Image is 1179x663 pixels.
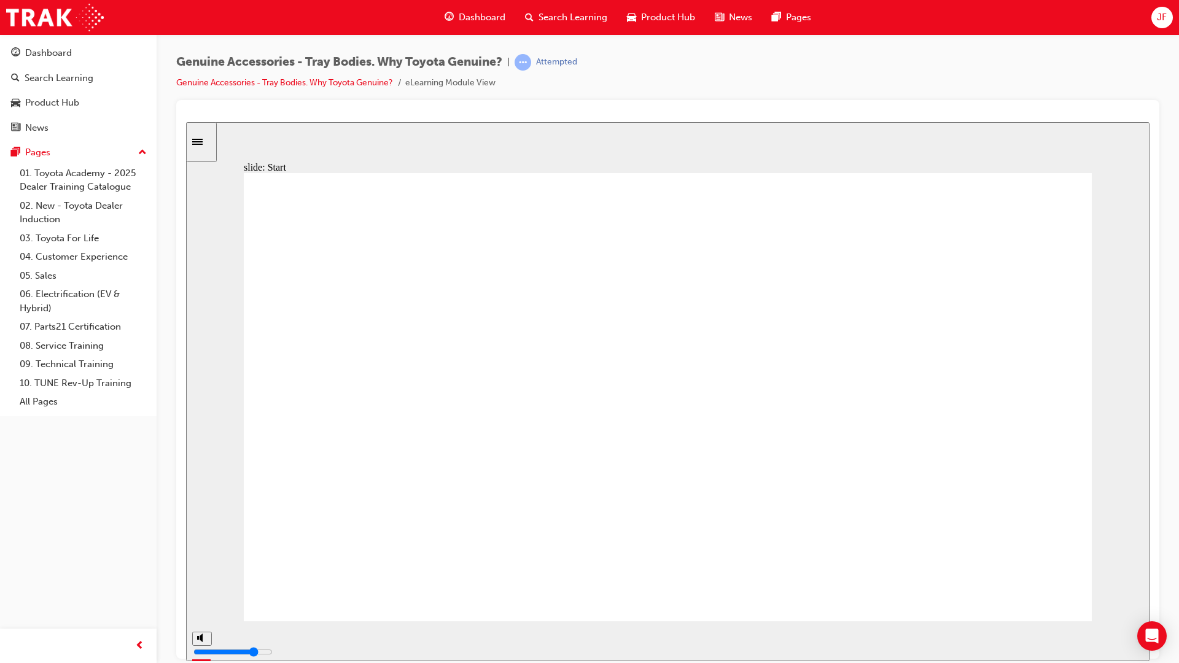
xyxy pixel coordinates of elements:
[5,39,152,141] button: DashboardSearch LearningProduct HubNews
[786,10,811,25] span: Pages
[705,5,762,30] a: news-iconNews
[15,247,152,266] a: 04. Customer Experience
[15,336,152,355] a: 08. Service Training
[15,317,152,336] a: 07. Parts21 Certification
[135,638,144,654] span: prev-icon
[1151,7,1173,28] button: JF
[15,285,152,317] a: 06. Electrification (EV & Hybrid)
[5,42,152,64] a: Dashboard
[627,10,636,25] span: car-icon
[7,525,87,535] input: volume
[6,4,104,31] img: Trak
[617,5,705,30] a: car-iconProduct Hub
[176,77,393,88] a: Genuine Accessories - Tray Bodies. Why Toyota Genuine?
[25,121,49,135] div: News
[176,55,502,69] span: Genuine Accessories - Tray Bodies. Why Toyota Genuine?
[11,123,20,134] span: news-icon
[15,266,152,285] a: 05. Sales
[11,98,20,109] span: car-icon
[515,5,617,30] a: search-iconSearch Learning
[5,141,152,164] button: Pages
[5,117,152,139] a: News
[762,5,821,30] a: pages-iconPages
[15,374,152,393] a: 10. TUNE Rev-Up Training
[729,10,752,25] span: News
[435,5,515,30] a: guage-iconDashboard
[539,10,607,25] span: Search Learning
[25,145,50,160] div: Pages
[5,67,152,90] a: Search Learning
[536,56,577,68] div: Attempted
[15,164,152,196] a: 01. Toyota Academy - 2025 Dealer Training Catalogue
[25,71,93,85] div: Search Learning
[15,392,152,411] a: All Pages
[772,10,781,25] span: pages-icon
[25,46,72,60] div: Dashboard
[11,147,20,158] span: pages-icon
[15,196,152,229] a: 02. New - Toyota Dealer Induction
[25,96,79,110] div: Product Hub
[6,499,25,539] div: misc controls
[11,48,20,59] span: guage-icon
[1157,10,1167,25] span: JF
[1137,621,1167,651] div: Open Intercom Messenger
[715,10,724,25] span: news-icon
[507,55,510,69] span: |
[6,510,26,524] button: volume
[515,54,531,71] span: learningRecordVerb_ATTEMPT-icon
[459,10,505,25] span: Dashboard
[445,10,454,25] span: guage-icon
[405,76,496,90] li: eLearning Module View
[11,73,20,84] span: search-icon
[525,10,534,25] span: search-icon
[5,91,152,114] a: Product Hub
[15,355,152,374] a: 09. Technical Training
[641,10,695,25] span: Product Hub
[138,145,147,161] span: up-icon
[15,229,152,248] a: 03. Toyota For Life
